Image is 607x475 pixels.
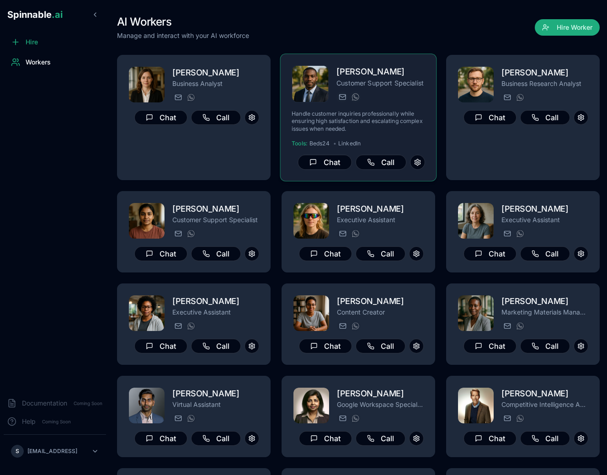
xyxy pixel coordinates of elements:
[463,339,516,353] button: Chat
[337,400,424,409] p: Google Workspace Specialist
[309,140,330,147] span: Beds24
[134,339,187,353] button: Chat
[514,413,525,424] button: WhatsApp
[356,339,405,353] button: Call
[458,388,494,423] img: Alex Doe
[350,413,361,424] button: WhatsApp
[520,431,570,446] button: Call
[336,91,347,102] button: Send email to anton.muller@getspinnable.ai
[172,320,183,331] button: Send email to maya.peterson@getspinnable.ai
[514,320,525,331] button: WhatsApp
[501,308,588,317] p: Marketing Materials Manager
[520,110,570,125] button: Call
[501,92,512,103] button: Send email to rafael.da.silva@getspinnable.ai
[187,94,195,101] img: WhatsApp
[293,203,329,239] img: Helen Leroy
[350,91,361,102] button: WhatsApp
[501,228,512,239] button: Send email to victoria.blackwood@getspinnable.ai
[514,228,525,239] button: WhatsApp
[350,228,361,239] button: WhatsApp
[463,110,516,125] button: Chat
[514,92,525,103] button: WhatsApp
[172,400,259,409] p: Virtual Assistant
[187,415,195,422] img: WhatsApp
[516,94,524,101] img: WhatsApp
[185,320,196,331] button: WhatsApp
[501,320,512,331] button: Send email to olivia.bennett@getspinnable.ai
[299,339,352,353] button: Chat
[292,110,425,133] p: Handle customer inquiries professionally while ensuring high satisfaction and escalating complex ...
[39,417,74,426] span: Coming Soon
[172,295,259,308] h2: [PERSON_NAME]
[336,78,425,87] p: Customer Support Specialist
[187,322,195,330] img: WhatsApp
[463,246,516,261] button: Chat
[458,295,494,331] img: Rania Kowalski
[22,417,36,426] span: Help
[352,322,359,330] img: WhatsApp
[185,413,196,424] button: WhatsApp
[501,413,512,424] button: Send email to blake.morrison@getspinnable.ai
[352,230,359,237] img: WhatsApp
[520,339,570,353] button: Call
[535,24,600,33] a: Hire Worker
[293,388,329,423] img: Ruby Nowak
[337,203,424,215] h2: [PERSON_NAME]
[299,246,352,261] button: Chat
[516,322,524,330] img: WhatsApp
[501,66,588,79] h2: [PERSON_NAME]
[129,203,165,239] img: Ariana Silva
[501,215,588,224] p: Executive Assistant
[172,215,259,224] p: Customer Support Specialist
[501,400,588,409] p: Competitive Intelligence Analyst
[172,66,259,79] h2: [PERSON_NAME]
[26,37,38,47] span: Hire
[337,215,424,224] p: Executive Assistant
[501,79,588,88] p: Business Research Analyst
[356,431,405,446] button: Call
[352,93,359,101] img: WhatsApp
[337,320,348,331] button: Send email to rachel.morgan@getspinnable.ai
[356,155,406,170] button: Call
[172,308,259,317] p: Executive Assistant
[26,58,51,67] span: Workers
[191,110,241,125] button: Call
[501,203,588,215] h2: [PERSON_NAME]
[337,387,424,400] h2: [PERSON_NAME]
[191,431,241,446] button: Call
[129,388,165,423] img: George Becker
[293,295,329,331] img: Ruby Tan
[463,431,516,446] button: Chat
[172,79,259,88] p: Business Analyst
[337,228,348,239] button: Send email to emma.donovan@getspinnable.ai
[501,387,588,400] h2: [PERSON_NAME]
[187,230,195,237] img: WhatsApp
[117,15,249,29] h1: AI Workers
[191,339,241,353] button: Call
[516,230,524,237] img: WhatsApp
[336,65,425,79] h2: [PERSON_NAME]
[337,413,348,424] button: Send email to emily.parker@getspinnable.ai
[134,431,187,446] button: Chat
[22,399,67,408] span: Documentation
[7,442,102,460] button: S[EMAIL_ADDRESS]
[292,66,329,102] img: Anton Muller
[172,228,183,239] button: Send email to ariana.silva@getspinnable.ai
[134,110,187,125] button: Chat
[129,295,165,331] img: Mina Chang
[52,9,63,20] span: .ai
[117,31,249,40] p: Manage and interact with your AI workforce
[27,448,77,455] p: [EMAIL_ADDRESS]
[172,203,259,215] h2: [PERSON_NAME]
[350,320,361,331] button: WhatsApp
[172,387,259,400] h2: [PERSON_NAME]
[516,415,524,422] img: WhatsApp
[458,67,494,102] img: Rafael da Silva
[458,203,494,239] img: Charlotte Doe
[338,140,361,147] span: LinkedIn
[333,140,336,147] span: •
[299,431,352,446] button: Chat
[16,448,19,455] span: S
[292,140,308,147] span: Tools:
[71,399,105,408] span: Coming Soon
